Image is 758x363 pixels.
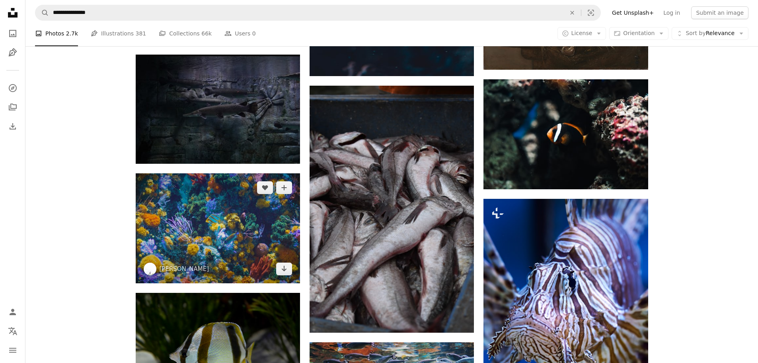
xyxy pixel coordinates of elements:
a: Get Unsplash+ [607,6,659,19]
button: Like [257,181,273,194]
a: Illustrations [5,45,21,61]
a: [PERSON_NAME] [160,265,209,273]
button: Visual search [581,5,600,20]
img: Go to Shaun Low's profile [144,263,156,275]
span: 381 [136,29,146,38]
button: Orientation [609,27,668,40]
a: Photos [5,26,21,41]
button: Sort byRelevance [672,27,748,40]
a: Download History [5,118,21,134]
span: Orientation [623,30,655,36]
a: an orange and white clown fish swimming in an aquarium [483,130,648,137]
a: Log in / Sign up [5,304,21,320]
img: a bunch of fish that are in a box [310,86,474,333]
a: a bunch of fish that are in a box [310,206,474,213]
a: Log in [659,6,685,19]
button: Add to Collection [276,181,292,194]
button: Menu [5,342,21,358]
button: Submit an image [691,6,748,19]
a: a close up of a fish in a tank [483,318,648,326]
a: Collections [5,99,21,115]
span: 0 [252,29,256,38]
button: Clear [563,5,581,20]
button: Language [5,323,21,339]
span: Sort by [686,30,705,36]
a: a group of fish swimming in water [136,106,300,113]
a: Collections 66k [159,21,212,46]
span: License [571,30,592,36]
a: A fish that is sitting in the sand [136,343,300,351]
button: Search Unsplash [35,5,49,20]
a: blue and gray fish near corrals [136,225,300,232]
img: a group of fish swimming in water [136,55,300,164]
form: Find visuals sitewide [35,5,601,21]
button: License [557,27,606,40]
a: Illustrations 381 [91,21,146,46]
a: Download [276,263,292,275]
a: Home — Unsplash [5,5,21,22]
img: an orange and white clown fish swimming in an aquarium [483,79,648,189]
a: Explore [5,80,21,96]
span: Relevance [686,29,735,37]
span: 66k [201,29,212,38]
img: blue and gray fish near corrals [136,173,300,283]
a: Users 0 [224,21,256,46]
